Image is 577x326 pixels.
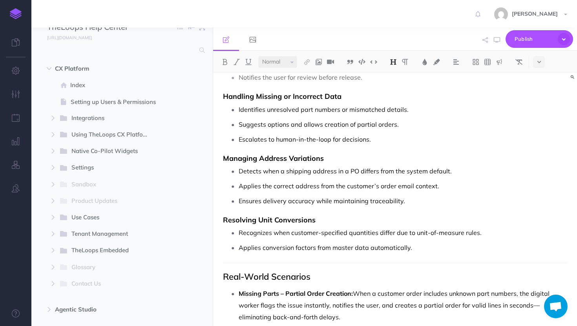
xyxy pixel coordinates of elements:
p: Identifies unresolved part numbers or mismatched details. [239,104,567,115]
span: Contact Us [71,279,154,289]
a: [URL][DOMAIN_NAME] [31,33,100,41]
input: Documentation Name [47,22,139,33]
span: TheLoops Embedded [71,246,154,256]
img: Text background color button [433,59,440,65]
h2: Real-World Scenarios [223,272,567,281]
span: Glossary [71,262,154,273]
div: Open chat [544,295,568,318]
p: Escalates to human-in-the-loop for decisions. [239,133,567,145]
img: Italic button [233,59,240,65]
input: Search [47,43,195,57]
img: Add image button [315,59,322,65]
span: Agentic Studio [55,305,156,314]
small: [URL][DOMAIN_NAME] [47,35,92,40]
img: Blockquote button [347,59,354,65]
p: When a customer order includes unknown part numbers, the digital worker flags the issue instantly... [239,288,567,323]
img: 58e60416af45c89b35c9d831f570759b.jpg [494,7,508,21]
img: logo-mark.svg [10,8,22,19]
strong: Missing Parts – Partial Order Creation: [239,290,353,297]
img: Code block button [358,59,365,65]
p: Detects when a shipping address in a PO differs from the system default. [239,165,567,177]
span: Publish [515,33,554,45]
span: Product Updates [71,196,154,206]
span: [PERSON_NAME] [508,10,562,17]
p: Recognizes when customer-specified quantities differ due to unit-of-measure rules. [239,227,567,239]
span: Index [70,80,166,90]
img: Bold button [221,59,228,65]
p: Applies the correct address from the customer’s order email context. [239,180,567,192]
strong: Managing Address Variations [223,154,324,163]
span: Setting up Users & Permissions [71,97,166,107]
button: Publish [506,30,573,48]
span: Settings [71,163,154,173]
p: Suggests options and allows creation of partial orders. [239,118,567,130]
img: Headings dropdown button [390,59,397,65]
span: Sandbox [71,180,154,190]
p: Applies conversion factors from master data automatically. [239,242,567,253]
p: Notifies the user for review before release. [239,71,567,83]
strong: Handling Missing or Incorrect Data [223,92,341,101]
span: Use Cases [71,213,154,223]
p: Ensures delivery accuracy while maintaining traceability. [239,195,567,207]
span: CX Platform [55,64,156,73]
img: Add video button [327,59,334,65]
span: Native Co-Pilot Widgets [71,146,154,157]
img: Create table button [484,59,491,65]
img: Clear styles button [515,59,522,65]
img: Callout dropdown menu button [496,59,503,65]
span: Integrations [71,113,154,124]
img: Paragraph button [402,59,409,65]
span: Using TheLoops CX Platform [71,130,154,140]
img: Text color button [421,59,428,65]
strong: Resolving Unit Conversions [223,215,316,224]
img: Link button [303,59,310,65]
img: Inline code button [370,59,377,65]
span: Tenant Management [71,229,154,239]
img: Alignment dropdown menu button [453,59,460,65]
img: Underline button [245,59,252,65]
